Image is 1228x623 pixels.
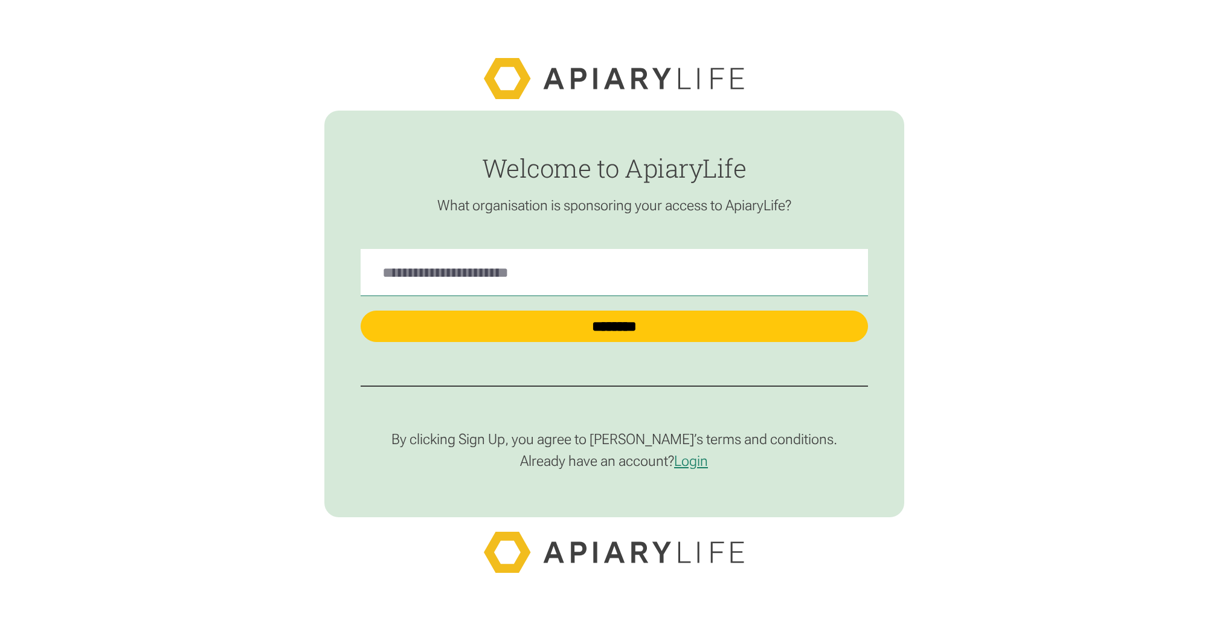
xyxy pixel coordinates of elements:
[674,453,708,470] a: Login
[361,154,868,182] h1: Welcome to ApiaryLife
[324,111,904,517] form: find-employer
[361,430,868,448] p: By clicking Sign Up, you agree to [PERSON_NAME]’s terms and conditions.
[361,196,868,215] p: What organisation is sponsoring your access to ApiaryLife?
[361,452,868,470] p: Already have an account?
